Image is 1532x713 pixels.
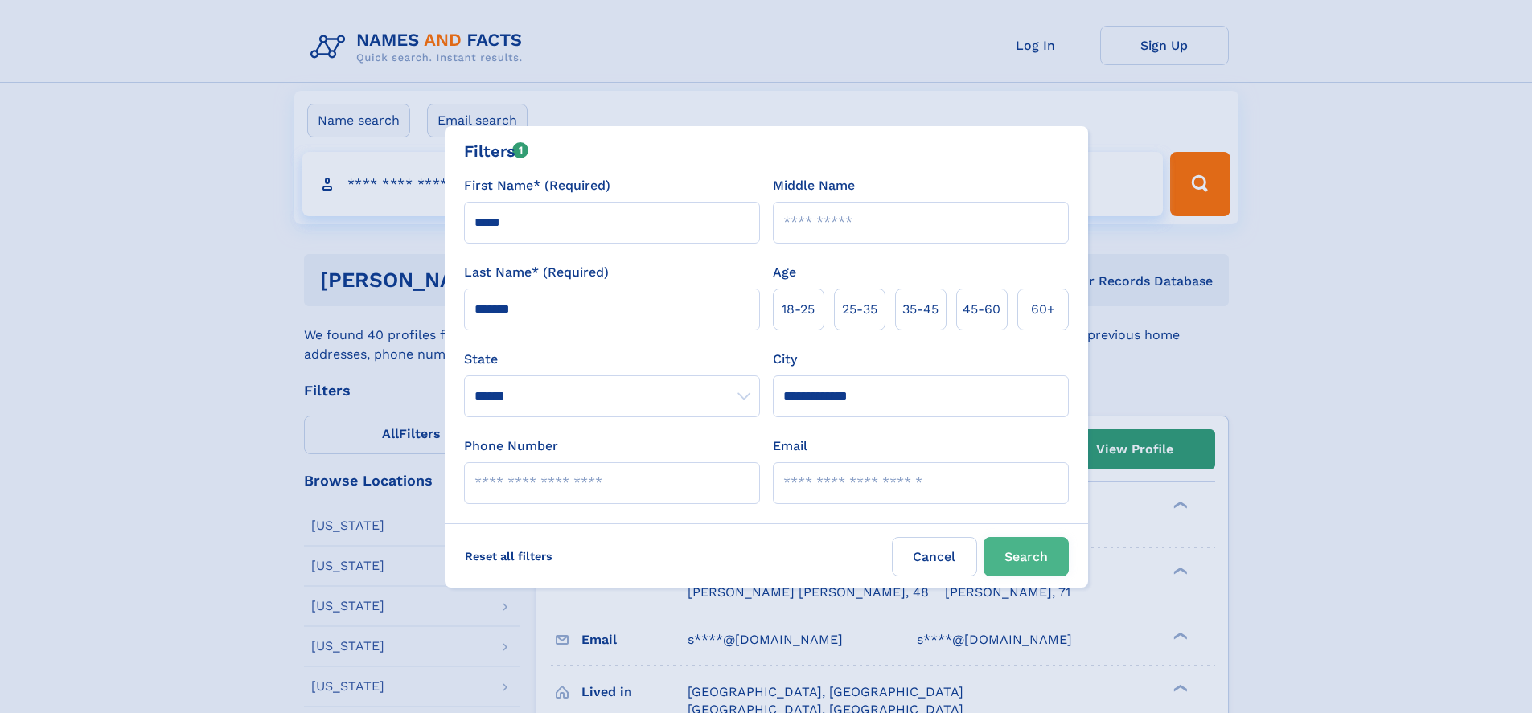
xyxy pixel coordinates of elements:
label: Phone Number [464,436,558,456]
button: Search [984,537,1069,576]
label: Last Name* (Required) [464,263,609,282]
label: Reset all filters [454,537,563,576]
label: State [464,350,760,369]
label: City [773,350,797,369]
div: Filters [464,139,529,163]
label: Age [773,263,796,282]
span: 25‑35 [842,300,877,319]
label: Email [773,436,807,456]
span: 60+ [1031,300,1055,319]
label: Middle Name [773,176,855,195]
span: 35‑45 [902,300,939,319]
span: 18‑25 [782,300,815,319]
label: First Name* (Required) [464,176,610,195]
label: Cancel [892,537,977,576]
span: 45‑60 [963,300,1000,319]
